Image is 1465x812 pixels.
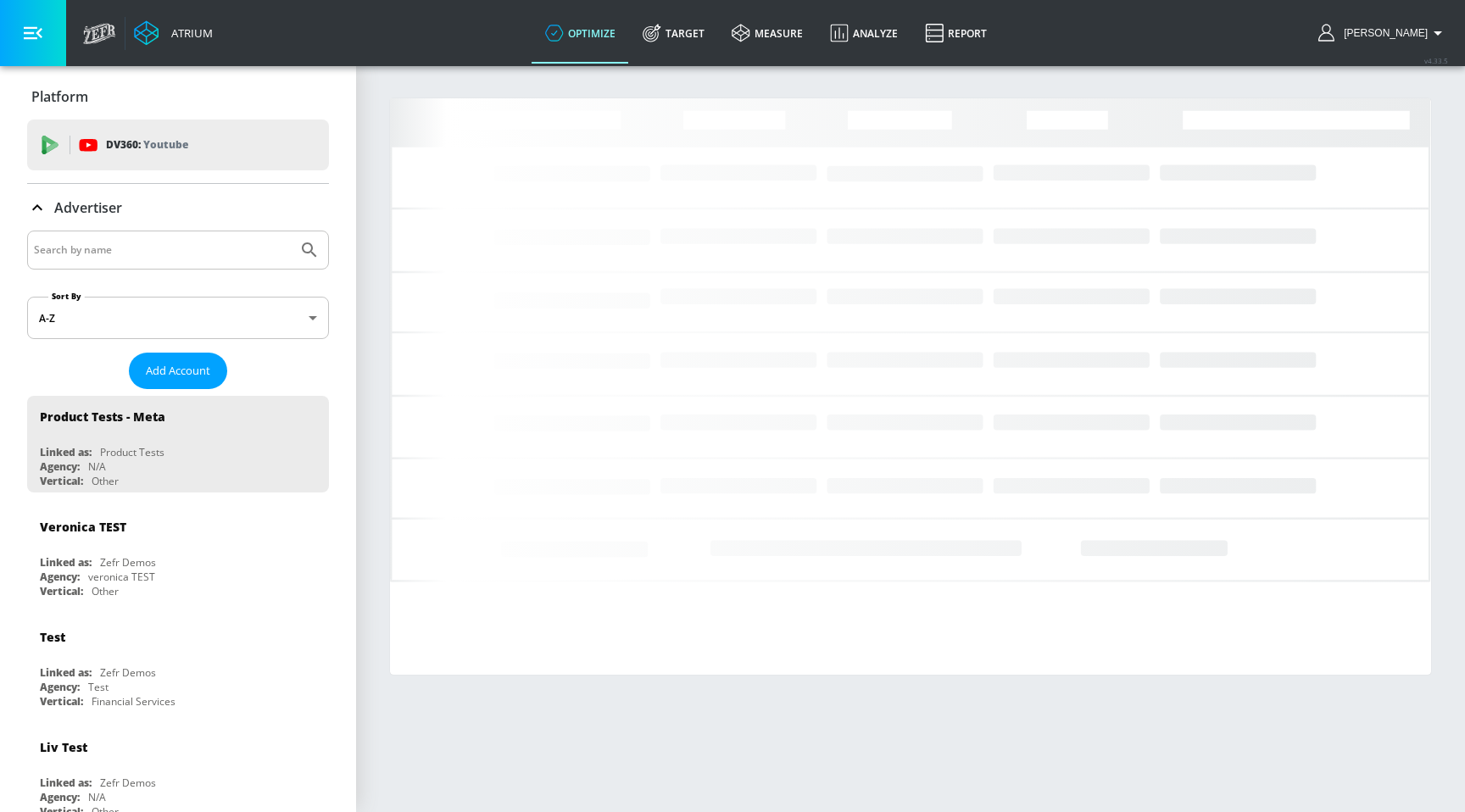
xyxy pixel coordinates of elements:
div: Linked as: [40,445,92,459]
div: Zefr Demos [100,555,156,570]
div: veronica TEST [88,570,155,584]
p: DV360: [106,136,188,154]
div: Vertical: [40,474,83,488]
div: Financial Services [92,694,175,709]
button: [PERSON_NAME] [1318,23,1448,43]
div: Veronica TESTLinked as:Zefr DemosAgency:veronica TESTVertical:Other [27,506,329,603]
div: TestLinked as:Zefr DemosAgency:TestVertical:Financial Services [27,616,329,713]
span: v 4.33.5 [1424,56,1448,65]
div: N/A [88,790,106,804]
p: Youtube [143,136,188,153]
span: login as: justin.nim@zefr.com [1337,27,1428,39]
a: Target [629,3,718,64]
a: Atrium [134,20,213,46]
div: Agency: [40,570,80,584]
div: Atrium [164,25,213,41]
label: Sort By [48,291,85,302]
div: Veronica TEST [40,519,126,535]
div: DV360: Youtube [27,120,329,170]
a: Analyze [816,3,911,64]
div: Product Tests - MetaLinked as:Product TestsAgency:N/AVertical:Other [27,396,329,492]
div: Liv Test [40,739,87,755]
p: Advertiser [54,198,122,217]
div: Other [92,584,119,598]
div: Platform [27,73,329,120]
button: Add Account [129,353,227,389]
div: Product Tests - Meta [40,409,165,425]
div: Test [40,629,65,645]
div: Other [92,474,119,488]
div: Vertical: [40,584,83,598]
div: Product Tests [100,445,164,459]
a: optimize [532,3,629,64]
div: Zefr Demos [100,665,156,680]
div: Agency: [40,459,80,474]
div: Agency: [40,680,80,694]
a: measure [718,3,816,64]
div: Test [88,680,109,694]
div: Zefr Demos [100,776,156,790]
div: Linked as: [40,776,92,790]
span: Add Account [146,361,210,381]
input: Search by name [34,239,291,261]
div: Advertiser [27,184,329,231]
div: A-Z [27,297,329,339]
a: Report [911,3,1000,64]
div: Vertical: [40,694,83,709]
div: Agency: [40,790,80,804]
div: N/A [88,459,106,474]
p: Platform [31,87,88,106]
div: Linked as: [40,555,92,570]
div: Linked as: [40,665,92,680]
